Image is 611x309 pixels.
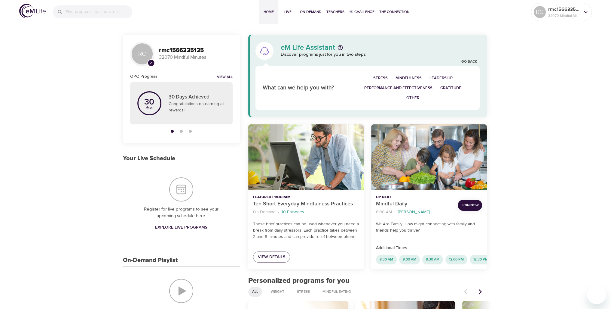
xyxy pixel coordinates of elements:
p: On-Demand [253,209,276,215]
span: Home [261,9,276,15]
p: 30 [144,98,154,106]
span: 12:00 PM [445,257,467,262]
div: Stress [293,287,314,297]
span: 12:30 PM [470,257,492,262]
iframe: Button to launch messaging window [587,285,606,304]
button: Join Now [458,200,482,211]
button: Mindfulness [392,73,426,83]
span: Performance and Effectiveness [364,85,432,92]
span: The Connection [379,9,409,15]
span: 9:00 AM [399,257,420,262]
h3: On-Demand Playlist [123,257,178,264]
p: 32070 Mindful Minutes [159,54,233,61]
span: Explore Live Programs [155,224,207,231]
span: 1% Challenge [349,9,374,15]
li: · [278,208,279,216]
button: Ten Short Everyday Mindfulness Practices [248,124,364,190]
h3: Your Live Schedule [123,155,175,162]
span: View Details [258,253,285,261]
p: These brief practices can be used whenever you need a break from daily stressors. Each practice t... [253,221,359,240]
button: Stress [369,73,392,83]
div: 12:00 PM [445,255,467,264]
span: Mindfulness [396,75,422,82]
span: Stress [373,75,388,82]
button: Next items [474,285,487,298]
button: Gratitude [436,83,465,93]
input: Find programs, teachers, etc... [66,5,132,18]
img: eM Life Assistant [260,46,269,56]
div: 9:00 AM [399,255,420,264]
span: Live [281,9,295,15]
nav: breadcrumb [253,208,359,216]
p: Congratulations on earning all rewards! [169,101,225,114]
a: Explore Live Programs [153,222,210,233]
h3: rmc1566335135 [159,47,233,54]
p: Featured Program [253,195,359,200]
div: 8:30 AM [376,255,397,264]
a: View Details [253,251,290,263]
p: Additional Times [376,245,482,251]
p: Register for live programs to see your upcoming schedule here. [135,206,228,220]
a: View all notifications [217,75,233,80]
p: rmc1566335135 [548,6,580,13]
div: All [248,287,262,297]
img: Your Live Schedule [169,177,193,201]
div: 9:30 AM [422,255,443,264]
p: We Are Family: How might connecting with family and friends help you thrive? [376,221,482,234]
p: Discover programs just for you in two steps [281,51,480,58]
h6: OPC Progress [130,73,157,80]
img: On-Demand Playlist [169,279,193,303]
p: 30 Days Achieved [169,93,225,101]
p: What can we help you with? [263,84,346,92]
p: Ten Short Everyday Mindfulness Practices [253,200,359,208]
span: Other [406,95,419,101]
span: On-Demand [300,9,322,15]
div: RC [534,6,546,18]
a: Go Back [461,59,477,64]
nav: breadcrumb [376,208,453,216]
div: Weight [267,287,288,297]
span: Gratitude [440,85,461,92]
span: 9:30 AM [422,257,443,262]
p: Up Next [376,195,453,200]
div: RC [130,42,154,66]
div: Mindful Eating [319,287,355,297]
p: 32070 Mindful Minutes [548,13,580,18]
p: days [144,106,154,109]
span: Leadership [429,75,453,82]
div: 12:30 PM [470,255,492,264]
button: Performance and Effectiveness [360,83,436,93]
p: 8:00 AM [376,209,392,215]
span: Join Now [461,202,478,208]
p: [PERSON_NAME] [398,209,430,215]
p: Mindful Daily [376,200,453,208]
img: logo [19,4,46,18]
button: Leadership [426,73,457,83]
p: eM Life Assistant [281,44,335,51]
span: All [249,289,262,294]
span: Weight [267,289,288,294]
li: · [394,208,396,216]
span: Teachers [326,9,344,15]
span: Stress [293,289,313,294]
p: 10 Episodes [282,209,304,215]
h2: Personalized programs for you [248,276,487,285]
span: Mindful Eating [319,289,355,294]
button: Mindful Daily [371,124,487,190]
span: 8:30 AM [376,257,397,262]
button: Other [402,93,423,103]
